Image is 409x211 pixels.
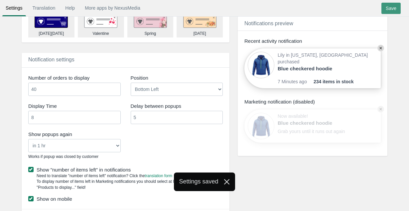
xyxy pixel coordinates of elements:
[179,177,218,186] div: Settings saved
[278,78,314,85] span: 7 Minutes ago
[39,31,64,36] div: [DATE][DATE]
[194,31,206,36] div: [DATE]
[314,78,354,85] span: 234 items in stock
[278,52,377,78] div: Lily in [US_STATE], [GEOGRAPHIC_DATA] purchased
[28,195,223,202] label: Show on mobile
[28,166,223,173] label: Show "number of items left" in notifications
[35,15,68,28] img: cyber_monday.png
[28,131,121,138] label: Show popups again
[131,74,223,81] label: Position
[145,31,156,36] div: Spring
[134,15,167,28] img: spring.png
[28,57,74,62] span: Notification settings
[62,2,78,14] a: Help
[244,37,381,44] div: Recent activity notification
[244,21,293,26] span: Notifications preview
[28,103,121,109] label: Display Time
[248,113,274,139] img: 80x80_sample.jpg
[278,65,347,72] a: Blue checkered hoodie
[29,2,59,14] a: Translation
[248,52,274,78] img: 80x80_sample.jpg
[278,113,347,139] div: Now available! Grab yours until it runs out again
[28,74,121,81] label: Number of orders to display
[2,2,26,14] a: Settings
[381,3,401,14] input: Save
[81,2,144,14] a: More apps by NexusMedia
[93,31,109,36] div: Valentine
[131,103,223,109] label: Delay between popups
[131,111,223,124] input: Interval Time
[183,15,216,28] img: thanksgiving.png
[28,111,121,124] input: Display Time
[278,119,347,126] a: Blue checkered hoodie
[84,15,117,28] img: valentine.png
